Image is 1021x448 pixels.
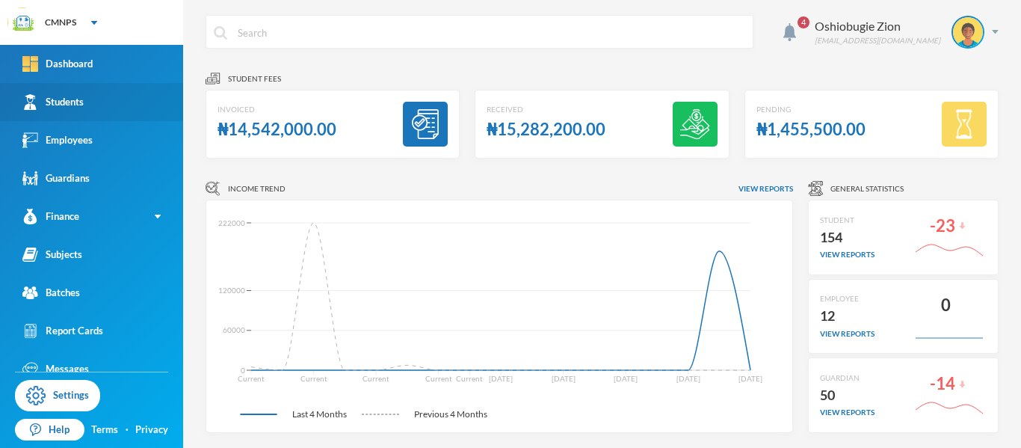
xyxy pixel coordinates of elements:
div: 0 [941,291,951,320]
div: Students [22,94,84,110]
span: Previous 4 Months [399,408,502,421]
tspan: [DATE] [489,374,513,383]
div: Pending [756,104,866,115]
img: STUDENT [953,17,983,47]
div: view reports [820,249,875,260]
div: Guardians [22,171,90,186]
div: Report Cards [22,323,103,339]
div: view reports [820,407,875,418]
div: Messages [22,361,89,377]
div: Finance [22,209,79,224]
div: Subjects [22,247,82,263]
img: logo [8,8,38,38]
div: view reports [820,328,875,340]
span: Last 4 Months [277,408,362,421]
div: Oshiobugie Zion [815,17,940,35]
div: EMPLOYEE [820,293,875,304]
span: Income Trend [228,183,286,194]
div: ₦15,282,200.00 [487,115,605,144]
div: STUDENT [820,215,875,226]
a: Settings [15,380,100,411]
span: General Statistics [830,183,904,194]
div: GUARDIAN [820,372,875,384]
a: Terms [91,423,118,438]
tspan: Current [456,374,483,383]
tspan: Current [300,374,327,383]
a: Help [15,419,84,441]
tspan: 120000 [218,286,245,295]
div: ₦1,455,500.00 [756,115,866,144]
div: Batches [22,285,80,301]
div: Dashboard [22,56,93,72]
tspan: [DATE] [738,374,762,383]
a: Privacy [135,423,168,438]
input: Search [236,16,745,49]
tspan: Current [238,374,265,383]
img: search [214,26,227,40]
div: 154 [820,226,875,250]
div: Employees [22,132,93,148]
tspan: 60000 [223,325,245,334]
a: Invoiced₦14,542,000.00 [206,90,460,159]
tspan: 0 [241,366,245,375]
tspan: [DATE] [614,374,638,383]
div: 50 [820,384,875,408]
div: Received [487,104,605,115]
tspan: Current [425,374,452,383]
tspan: [DATE] [552,374,576,383]
div: · [126,423,129,438]
tspan: [DATE] [676,374,700,383]
div: -23 [930,212,955,241]
tspan: 222000 [218,218,245,227]
div: -14 [930,369,955,399]
a: Pending₦1,455,500.00 [744,90,999,159]
div: ₦14,542,000.00 [218,115,336,144]
div: CMNPS [45,16,76,29]
span: Student fees [228,73,281,85]
div: [EMAIL_ADDRESS][DOMAIN_NAME] [815,35,940,46]
span: View reports [738,183,793,194]
tspan: Current [363,374,389,383]
span: 4 [798,16,809,28]
div: Invoiced [218,104,336,115]
div: 12 [820,304,875,328]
